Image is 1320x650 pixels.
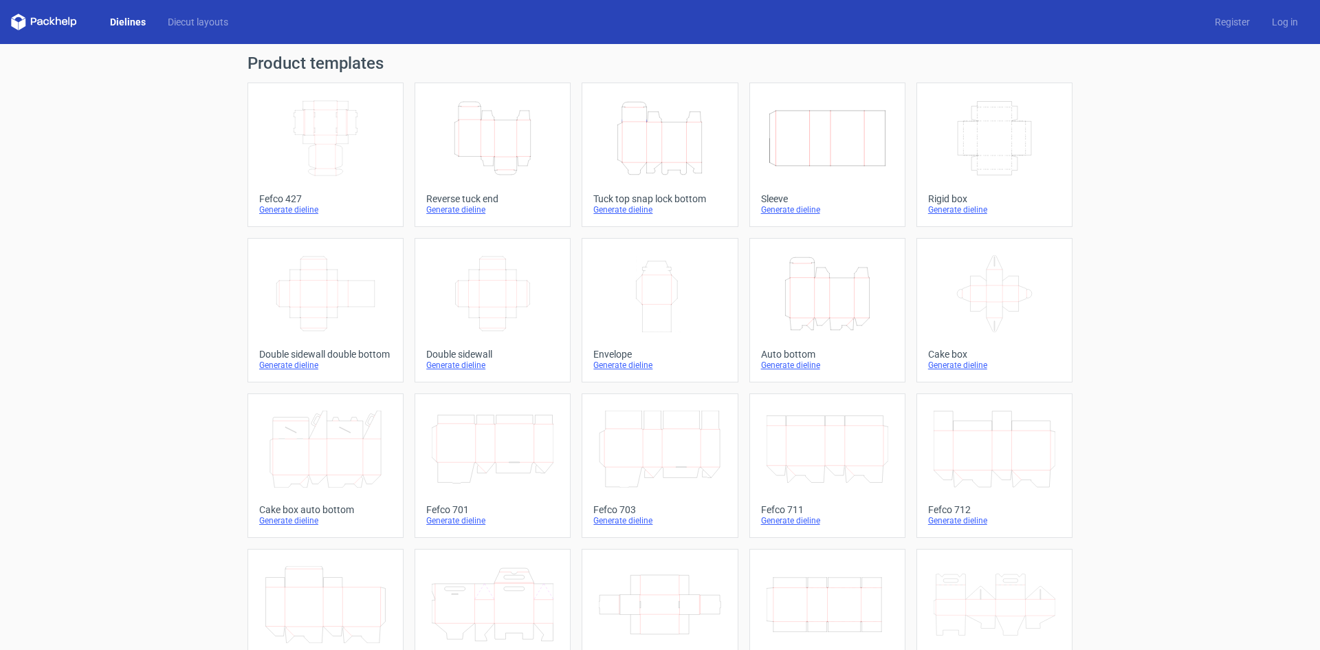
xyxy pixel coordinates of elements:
[1204,15,1261,29] a: Register
[761,504,894,515] div: Fefco 711
[582,393,738,538] a: Fefco 703Generate dieline
[426,204,559,215] div: Generate dieline
[928,204,1061,215] div: Generate dieline
[928,349,1061,360] div: Cake box
[761,204,894,215] div: Generate dieline
[259,349,392,360] div: Double sidewall double bottom
[928,504,1061,515] div: Fefco 712
[415,393,571,538] a: Fefco 701Generate dieline
[259,515,392,526] div: Generate dieline
[157,15,239,29] a: Diecut layouts
[259,204,392,215] div: Generate dieline
[593,360,726,371] div: Generate dieline
[426,515,559,526] div: Generate dieline
[749,393,905,538] a: Fefco 711Generate dieline
[593,193,726,204] div: Tuck top snap lock bottom
[761,515,894,526] div: Generate dieline
[415,83,571,227] a: Reverse tuck endGenerate dieline
[426,193,559,204] div: Reverse tuck end
[259,360,392,371] div: Generate dieline
[259,193,392,204] div: Fefco 427
[749,238,905,382] a: Auto bottomGenerate dieline
[259,504,392,515] div: Cake box auto bottom
[593,349,726,360] div: Envelope
[582,83,738,227] a: Tuck top snap lock bottomGenerate dieline
[928,193,1061,204] div: Rigid box
[426,360,559,371] div: Generate dieline
[1261,15,1309,29] a: Log in
[916,238,1072,382] a: Cake boxGenerate dieline
[593,204,726,215] div: Generate dieline
[593,515,726,526] div: Generate dieline
[247,55,1072,72] h1: Product templates
[761,193,894,204] div: Sleeve
[99,15,157,29] a: Dielines
[916,83,1072,227] a: Rigid boxGenerate dieline
[582,238,738,382] a: EnvelopeGenerate dieline
[415,238,571,382] a: Double sidewallGenerate dieline
[761,360,894,371] div: Generate dieline
[247,83,404,227] a: Fefco 427Generate dieline
[749,83,905,227] a: SleeveGenerate dieline
[916,393,1072,538] a: Fefco 712Generate dieline
[247,393,404,538] a: Cake box auto bottomGenerate dieline
[426,349,559,360] div: Double sidewall
[928,360,1061,371] div: Generate dieline
[247,238,404,382] a: Double sidewall double bottomGenerate dieline
[761,349,894,360] div: Auto bottom
[928,515,1061,526] div: Generate dieline
[593,504,726,515] div: Fefco 703
[426,504,559,515] div: Fefco 701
